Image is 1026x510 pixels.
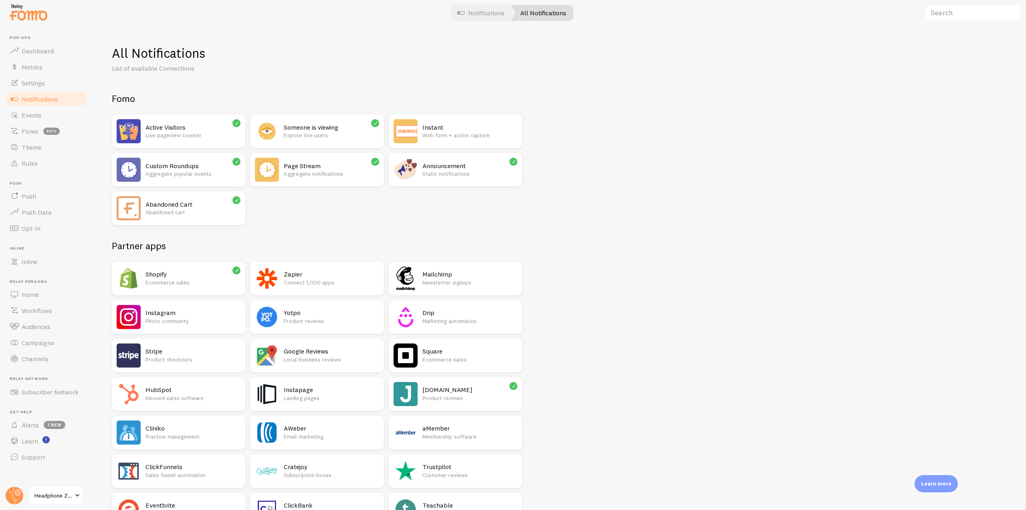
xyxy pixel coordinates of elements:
[112,45,1007,61] h1: All Notifications
[284,170,379,178] p: Aggregate notifications
[22,437,38,445] span: Learn
[921,480,951,488] p: Learn more
[22,63,42,71] span: Metrics
[10,35,87,41] span: Pop-ups
[422,356,517,364] p: Ecommerce sales
[22,355,48,363] span: Channels
[22,258,37,266] span: Inline
[5,59,87,75] a: Metrics
[5,384,87,400] a: Subscriber Network
[22,111,41,119] span: Events
[5,335,87,351] a: Campaigns
[117,196,141,220] img: Abandoned Cart
[10,279,87,284] span: Relay Persona
[5,433,87,449] a: Learn
[22,127,38,135] span: Flows
[145,471,240,479] p: Sales funnel automation
[5,107,87,123] a: Events
[422,463,517,471] h2: Trustpilot
[284,317,379,325] p: Product reviews
[10,410,87,415] span: Get Help
[22,453,45,461] span: Support
[422,347,517,356] h2: Square
[145,278,240,286] p: Ecommerce sales
[117,382,141,406] img: HubSpot
[394,305,418,329] img: Drip
[422,123,517,132] h2: Instant
[42,436,50,443] svg: <p>Watch New Feature Tutorials!</p>
[422,278,517,286] p: Newsletter signups
[117,158,141,182] img: Custom Roundups
[284,424,379,433] h2: AWeber
[284,123,379,132] h2: Someone is viewing
[10,181,87,186] span: Push
[43,128,60,135] span: beta
[394,343,418,368] img: Square
[5,303,87,319] a: Workflows
[422,501,517,510] h2: Teachable
[255,266,279,291] img: Zapier
[22,339,54,347] span: Campaigns
[145,394,240,402] p: Inbound sales software
[284,270,379,278] h2: Zapier
[145,123,240,132] h2: Active Visitors
[422,471,517,479] p: Customer reviews
[422,433,517,441] p: Membership software
[117,459,141,483] img: ClickFunnels
[394,266,418,291] img: Mailchimp
[22,307,52,315] span: Workflows
[5,123,87,139] a: Flows beta
[5,75,87,91] a: Settings
[284,309,379,317] h2: Yotpo
[112,92,522,105] h2: Fomo
[284,356,379,364] p: Local business reviews
[145,424,240,433] h2: Cliniko
[22,79,45,87] span: Settings
[22,192,36,200] span: Push
[915,475,958,492] div: Learn more
[5,417,87,433] a: Alerts 1 new
[422,386,517,394] h2: [DOMAIN_NAME]
[5,204,87,220] a: Push Data
[22,388,79,396] span: Subscriber Network
[145,386,240,394] h2: HubSpot
[22,159,38,167] span: Rules
[394,119,418,143] img: Instant
[34,491,73,500] span: Headphone Zone
[145,317,240,325] p: Photo community
[145,208,240,216] p: Abandoned cart
[284,394,379,402] p: Landing pages
[284,463,379,471] h2: Cratejoy
[44,421,65,429] span: 1 new
[145,501,240,510] h2: Eventbrite
[5,155,87,171] a: Rules
[5,188,87,204] a: Push
[255,421,279,445] img: AWeber
[22,224,40,232] span: Opt-In
[422,131,517,139] p: Web form + action capture
[117,343,141,368] img: Stripe
[22,143,42,151] span: Theme
[22,291,39,299] span: Home
[394,158,418,182] img: Announcement
[284,131,379,139] p: Expose live users
[145,270,240,278] h2: Shopify
[145,309,240,317] h2: Instagram
[145,347,240,356] h2: Stripe
[5,254,87,270] a: Inline
[145,162,240,170] h2: Custom Roundups
[284,386,379,394] h2: Instapage
[284,278,379,286] p: Connect 1,000 apps
[112,240,522,252] h2: Partner apps
[422,309,517,317] h2: Drip
[255,459,279,483] img: Cratejoy
[145,433,240,441] p: Practice management
[5,449,87,465] a: Support
[422,424,517,433] h2: aMember
[29,486,83,505] a: Headphone Zone
[145,463,240,471] h2: ClickFunnels
[284,347,379,356] h2: Google Reviews
[112,64,304,73] p: List of available Connections
[5,319,87,335] a: Audiences
[5,139,87,155] a: Theme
